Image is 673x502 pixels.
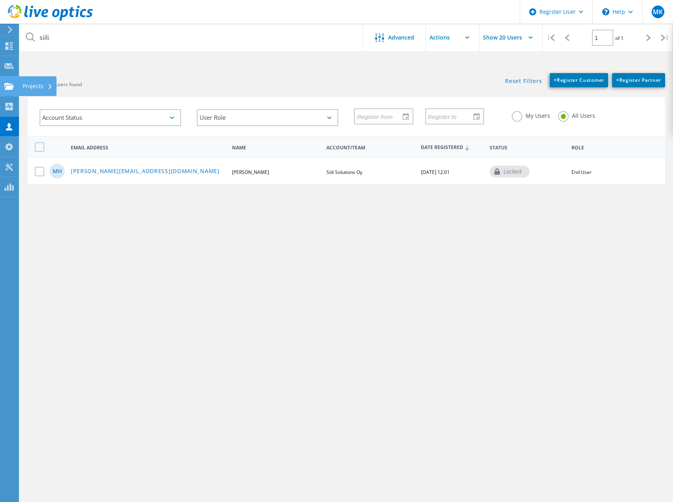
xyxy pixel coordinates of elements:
[543,24,559,52] div: |
[602,8,609,15] svg: \n
[71,168,220,175] a: [PERSON_NAME][EMAIL_ADDRESS][DOMAIN_NAME]
[388,35,414,40] span: Advanced
[232,145,320,150] span: Name
[421,169,450,176] span: [DATE] 12:01
[558,111,595,119] label: All Users
[616,77,661,83] span: Register Partner
[653,9,663,15] span: MK
[326,145,414,150] span: Account/Team
[23,83,53,89] div: Projects
[421,145,483,150] span: Date Registered
[71,145,225,150] span: Email Address
[20,24,363,51] input: Search users by name, email, company, etc.
[490,166,530,177] div: locked
[197,109,338,126] div: User Role
[40,109,181,126] div: Account Status
[554,77,557,83] b: +
[490,145,565,150] span: Status
[571,169,592,176] span: End User
[615,35,624,42] span: of 1
[512,111,550,119] label: My Users
[52,81,82,88] span: 1 users found
[232,169,269,176] span: [PERSON_NAME]
[53,168,62,174] span: MH
[657,24,673,52] div: |
[326,169,362,176] span: Siili Solutions Oy
[426,109,478,124] input: Register to
[550,73,608,87] a: +Register Customer
[355,109,407,124] input: Register from
[554,77,604,83] span: Register Customer
[8,17,93,22] a: Live Optics Dashboard
[616,77,619,83] b: +
[571,145,653,150] span: Role
[612,73,665,87] a: +Register Partner
[505,78,542,85] a: Reset Filters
